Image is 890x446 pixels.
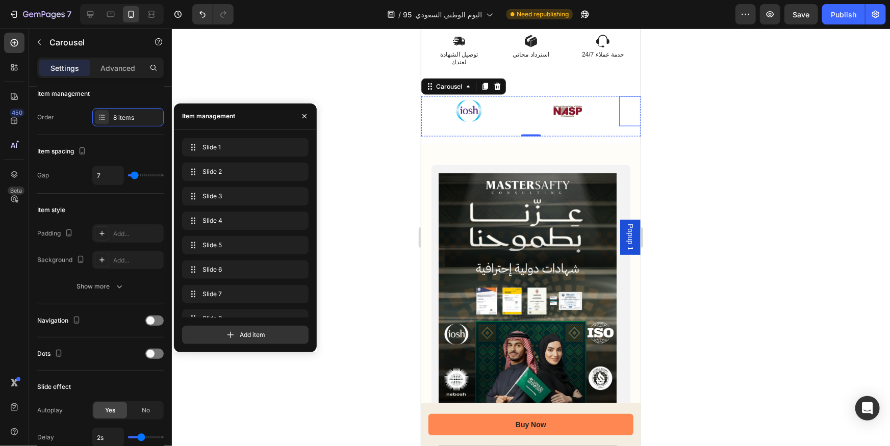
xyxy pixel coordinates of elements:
span: Slide 5 [202,241,284,250]
div: Background [37,253,87,267]
div: 450 [10,109,24,117]
span: Save [793,10,810,19]
div: Item style [37,205,65,215]
p: Settings [50,63,79,73]
div: Item management [182,112,235,121]
span: Yes [105,406,115,415]
div: Add... [113,256,161,265]
span: / [398,9,401,20]
div: Dots [37,347,65,361]
div: 8 items [113,113,161,122]
span: Add item [240,330,265,339]
input: Auto [93,166,123,185]
button: Save [784,4,818,24]
div: Publish [831,9,856,20]
div: Item management [37,89,90,98]
div: Slide effect [37,382,71,391]
button: Show more [37,277,164,296]
span: Slide 4 [202,216,284,225]
span: Slide 8 [202,314,284,323]
div: Padding [37,227,75,241]
div: Order [37,113,54,122]
div: Delay [37,433,54,442]
iframe: Design area [421,29,641,446]
div: Add... [113,229,161,239]
span: Slide 1 [202,143,284,152]
button: Publish [822,4,865,24]
p: Carousel [49,36,136,48]
div: Navigation [37,314,83,328]
span: Slide 3 [202,192,284,201]
div: Gap [37,171,49,180]
div: Autoplay [37,406,63,415]
button: 7 [4,4,76,24]
p: Advanced [100,63,135,73]
div: Item spacing [37,145,88,159]
p: 7 [67,8,71,20]
span: No [142,406,150,415]
span: Slide 7 [202,290,284,299]
div: Beta [8,187,24,195]
span: Need republishing [517,10,569,19]
span: Slide 2 [202,167,284,176]
span: Slide 6 [202,265,284,274]
span: اليوم الوطني السعودي 95 [403,9,482,20]
div: Open Intercom Messenger [855,396,880,421]
div: Undo/Redo [192,4,234,24]
div: Show more [77,281,124,292]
